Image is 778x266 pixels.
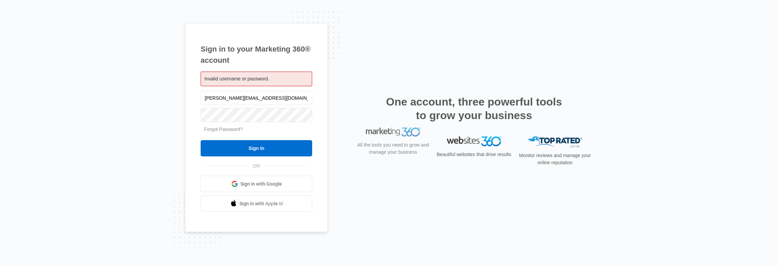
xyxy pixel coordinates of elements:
[239,200,283,207] span: Sign in with Apple Id
[517,152,593,166] p: Monitor reviews and manage your online reputation
[528,136,582,148] img: Top Rated Local
[201,195,312,212] a: Sign in with Apple Id
[436,151,512,158] p: Beautiful websites that drive results
[355,150,431,165] p: All the tools you need to grow and manage your business
[201,176,312,192] a: Sign in with Google
[248,163,265,170] span: OR
[201,91,312,105] input: Email
[204,127,243,132] a: Forgot Password?
[201,43,312,66] h1: Sign in to your Marketing 360® account
[384,95,564,122] h2: One account, three powerful tools to grow your business
[240,180,282,188] span: Sign in with Google
[201,140,312,156] input: Sign In
[447,136,501,146] img: Websites 360
[366,136,420,146] img: Marketing 360
[204,76,269,81] span: Invalid username or password.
